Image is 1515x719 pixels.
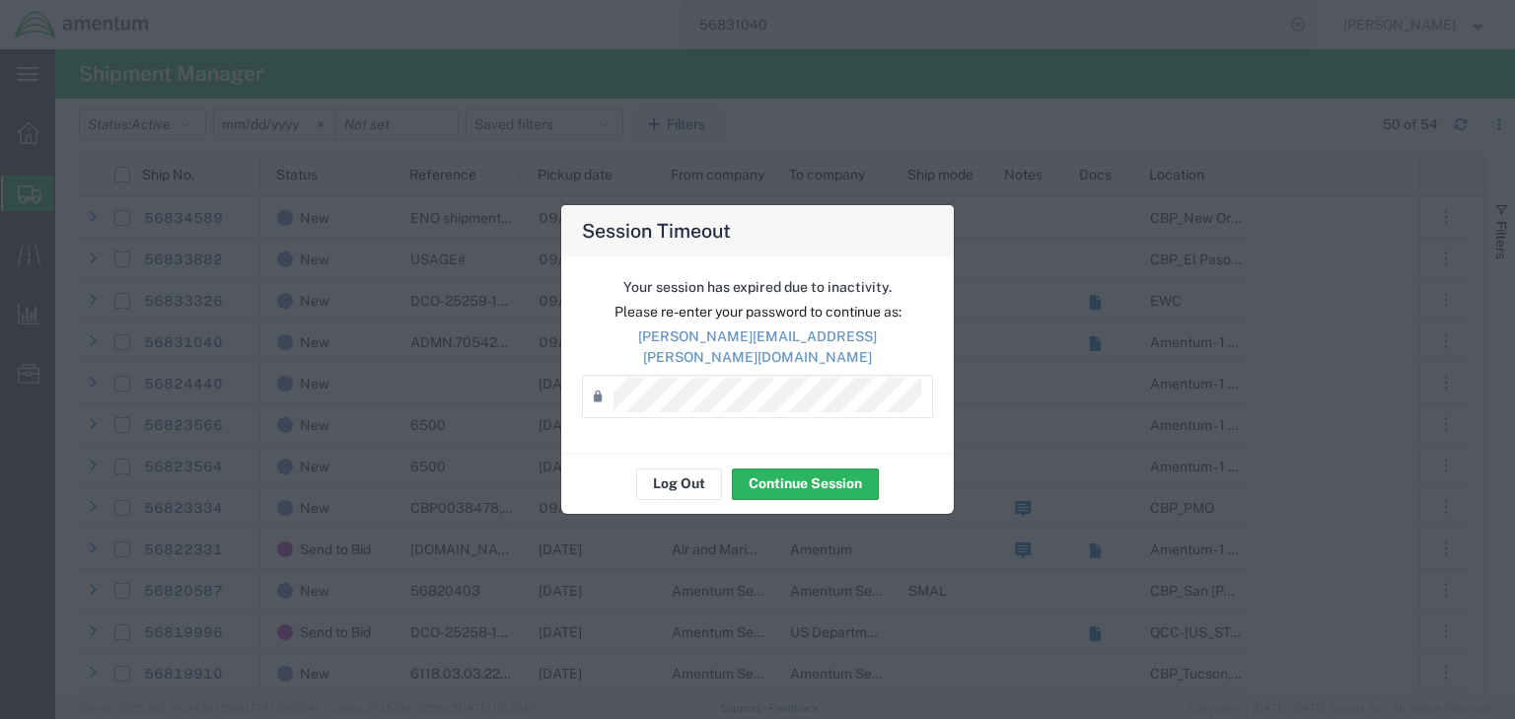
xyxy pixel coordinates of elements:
button: Continue Session [732,468,879,500]
p: [PERSON_NAME][EMAIL_ADDRESS][PERSON_NAME][DOMAIN_NAME] [582,326,933,368]
p: Your session has expired due to inactivity. [582,277,933,298]
p: Please re-enter your password to continue as: [582,302,933,323]
h4: Session Timeout [582,216,731,245]
button: Log Out [636,468,722,500]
